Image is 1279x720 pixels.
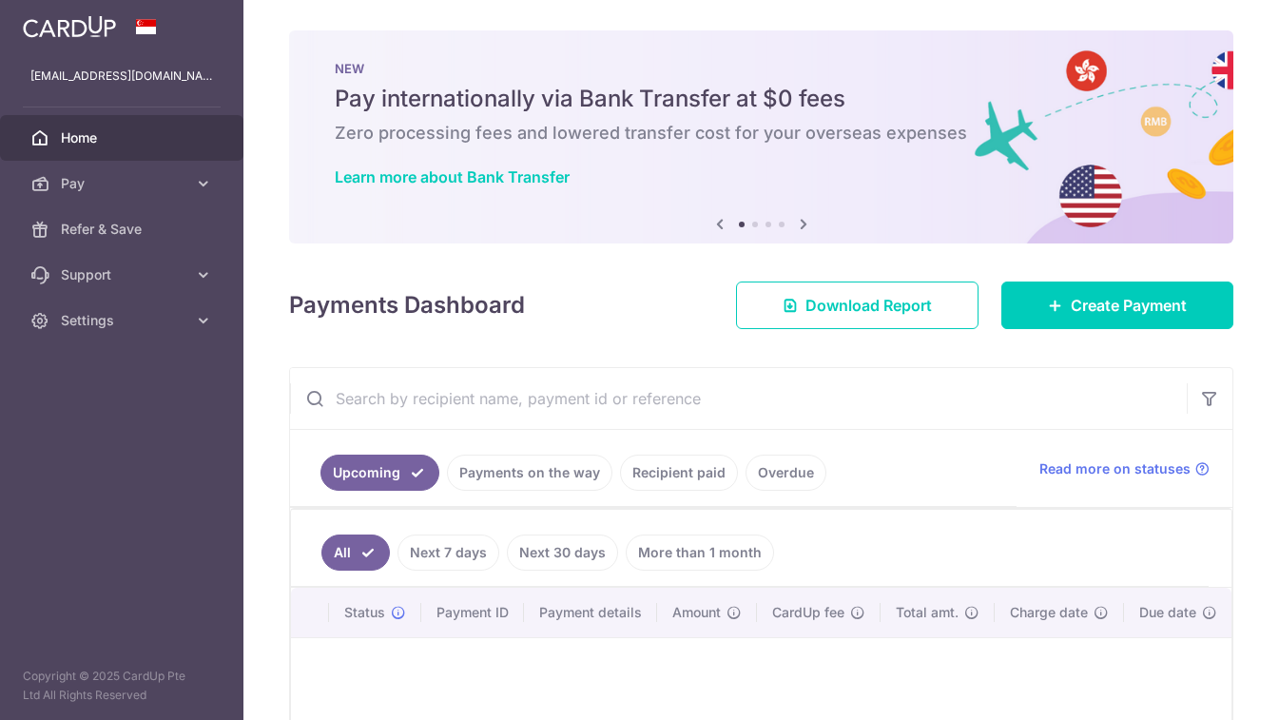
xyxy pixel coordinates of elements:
[335,167,570,186] a: Learn more about Bank Transfer
[772,603,844,622] span: CardUp fee
[61,265,186,284] span: Support
[524,588,657,637] th: Payment details
[805,294,932,317] span: Download Report
[507,535,618,571] a: Next 30 days
[672,603,721,622] span: Amount
[335,122,1188,145] h6: Zero processing fees and lowered transfer cost for your overseas expenses
[620,455,738,491] a: Recipient paid
[344,603,385,622] span: Status
[447,455,612,491] a: Payments on the way
[321,535,390,571] a: All
[626,535,774,571] a: More than 1 month
[1039,459,1191,478] span: Read more on statuses
[289,288,525,322] h4: Payments Dashboard
[1039,459,1210,478] a: Read more on statuses
[289,30,1233,243] img: Bank transfer banner
[61,220,186,239] span: Refer & Save
[320,455,439,491] a: Upcoming
[61,128,186,147] span: Home
[1001,282,1233,329] a: Create Payment
[421,588,524,637] th: Payment ID
[1139,603,1196,622] span: Due date
[30,67,213,86] p: [EMAIL_ADDRESS][DOMAIN_NAME]
[746,455,826,491] a: Overdue
[1010,603,1088,622] span: Charge date
[1071,294,1187,317] span: Create Payment
[397,535,499,571] a: Next 7 days
[1156,663,1260,710] iframe: Opens a widget where you can find more information
[736,282,979,329] a: Download Report
[290,368,1187,429] input: Search by recipient name, payment id or reference
[23,15,116,38] img: CardUp
[896,603,959,622] span: Total amt.
[335,61,1188,76] p: NEW
[61,311,186,330] span: Settings
[61,174,186,193] span: Pay
[335,84,1188,114] h5: Pay internationally via Bank Transfer at $0 fees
